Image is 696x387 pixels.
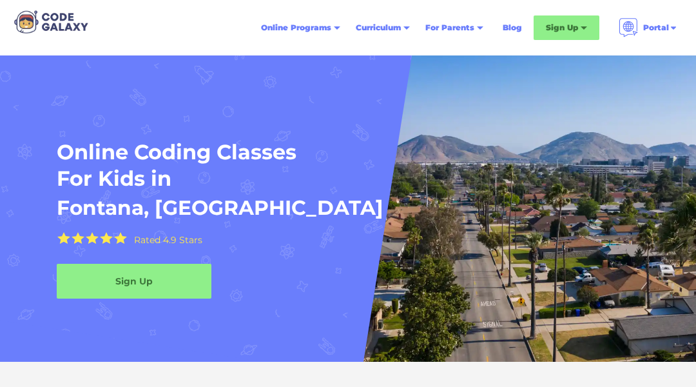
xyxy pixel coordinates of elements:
h1: Fontana, [GEOGRAPHIC_DATA] [57,195,383,221]
div: Sign Up [57,275,211,288]
div: Rated 4.9 Stars [134,235,202,244]
div: Curriculum [356,21,401,34]
div: Online Programs [261,21,331,34]
img: Yellow Star - the Code Galaxy [86,232,99,244]
a: Blog [495,16,530,39]
div: Sign Up [546,21,578,34]
a: Sign Up [57,264,211,299]
img: Yellow Star - the Code Galaxy [72,232,84,244]
h1: Online Coding Classes For Kids in [57,139,546,192]
img: Yellow Star - the Code Galaxy [100,232,113,244]
div: Portal [643,21,669,34]
img: Yellow Star - the Code Galaxy [114,232,127,244]
div: For Parents [425,21,474,34]
img: Yellow Star - the Code Galaxy [57,232,70,244]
